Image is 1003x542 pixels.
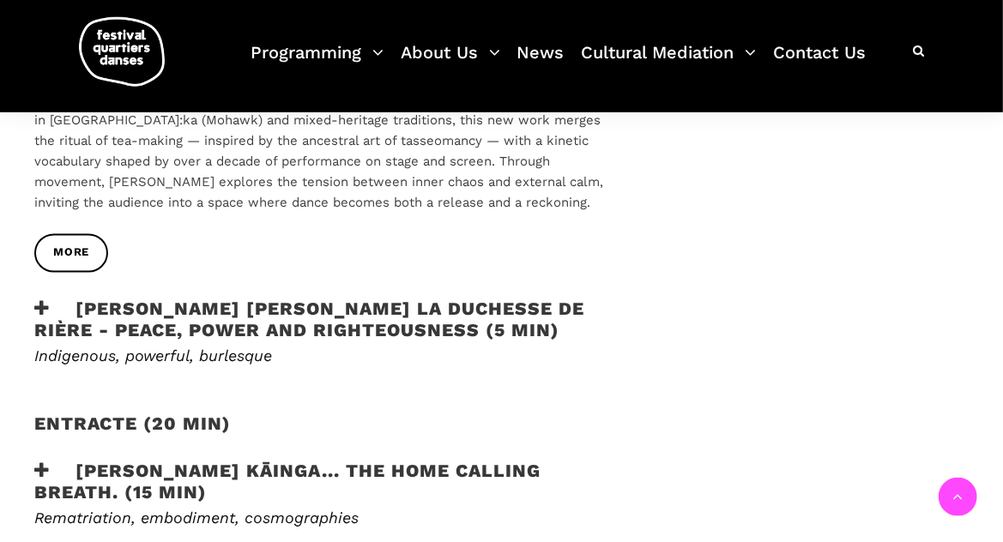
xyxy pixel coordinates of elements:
[34,413,231,456] h2: Entracte (20 min)
[401,38,500,88] a: About Us
[53,244,89,262] span: more
[34,71,621,210] span: Award-winning dancer and choreographer weaves powwow and street dance styles into a deeply person...
[517,38,565,88] a: News
[251,38,384,88] a: Programming
[34,298,625,341] h3: [PERSON_NAME] [PERSON_NAME] la Duchesse de Rière - Peace, Power and Righteousness (5 min)
[581,38,756,88] a: Cultural Mediation
[34,509,359,527] em: Rematriation, embodiment, cosmographies
[773,38,866,88] a: Contact Us
[79,17,165,87] img: logo-fqd-med
[34,347,272,365] em: Indigenous, powerful, burlesque
[34,461,625,503] h3: [PERSON_NAME] KĀINGA... the home calling breath. (15 min)
[34,234,108,273] a: more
